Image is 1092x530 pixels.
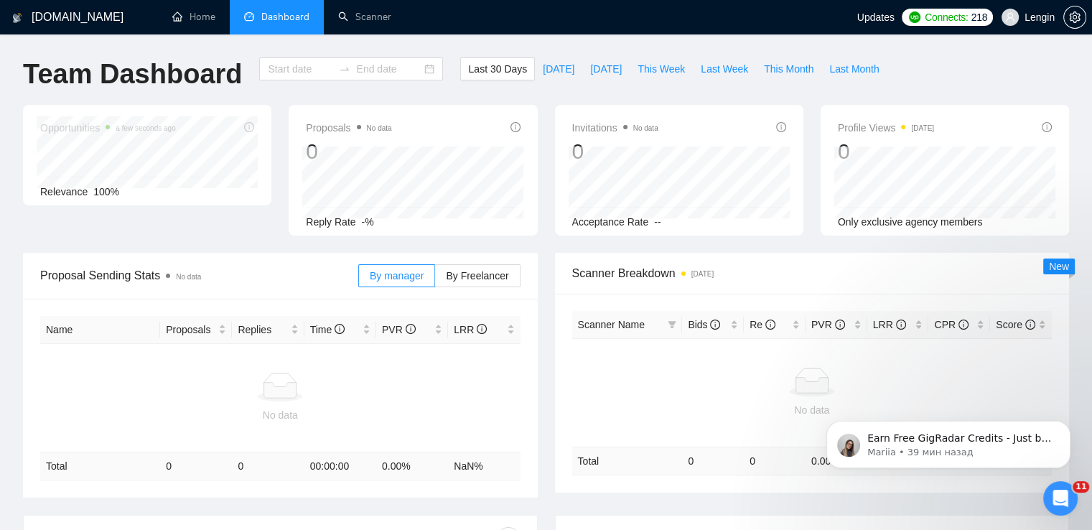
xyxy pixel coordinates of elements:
[572,119,658,136] span: Invitations
[1063,6,1086,29] button: setting
[356,61,421,77] input: End date
[688,319,720,330] span: Bids
[310,324,345,335] span: Time
[261,11,309,23] span: Dashboard
[835,320,845,330] span: info-circle
[1049,261,1069,272] span: New
[1073,481,1089,493] span: 11
[691,270,714,278] time: [DATE]
[12,6,22,29] img: logo
[838,119,934,136] span: Profile Views
[376,452,448,480] td: 0.00 %
[857,11,895,23] span: Updates
[40,186,88,197] span: Relevance
[633,124,658,132] span: No data
[244,11,254,22] span: dashboard
[460,57,535,80] button: Last 30 Days
[23,57,242,91] h1: Team Dashboard
[873,319,906,330] span: LRR
[62,101,248,116] p: Earn Free GigRadar Credits - Just by Sharing Your Story! 💬 Want more credits for sending proposal...
[693,57,756,80] button: Last Week
[996,319,1035,330] span: Score
[172,11,215,23] a: homeHome
[572,447,683,475] td: Total
[572,216,649,228] span: Acceptance Rate
[925,9,968,25] span: Connects:
[338,11,391,23] a: searchScanner
[93,186,119,197] span: 100%
[710,320,720,330] span: info-circle
[909,11,920,23] img: upwork-logo.png
[821,57,887,80] button: Last Month
[477,324,487,334] span: info-circle
[446,270,508,282] span: By Freelancer
[838,138,934,165] div: 0
[232,316,304,344] th: Replies
[750,319,775,330] span: Re
[362,216,374,228] span: -%
[306,216,355,228] span: Reply Rate
[934,319,968,330] span: CPR
[1063,11,1086,23] a: setting
[232,452,304,480] td: 0
[46,407,515,423] div: No data
[682,447,744,475] td: 0
[764,61,813,77] span: This Month
[668,320,676,329] span: filter
[590,61,622,77] span: [DATE]
[22,90,266,138] div: message notification from Mariia, 39 мин назад. Earn Free GigRadar Credits - Just by Sharing Your...
[829,61,879,77] span: Last Month
[811,319,845,330] span: PVR
[582,57,630,80] button: [DATE]
[654,216,661,228] span: --
[701,61,748,77] span: Last Week
[306,119,391,136] span: Proposals
[665,314,679,335] span: filter
[448,452,520,480] td: NaN %
[838,216,983,228] span: Only exclusive agency members
[306,138,391,165] div: 0
[535,57,582,80] button: [DATE]
[744,447,806,475] td: 0
[370,270,424,282] span: By manager
[578,402,1047,418] div: No data
[382,324,416,335] span: PVR
[367,124,392,132] span: No data
[160,316,232,344] th: Proposals
[911,124,933,132] time: [DATE]
[756,57,821,80] button: This Month
[468,61,527,77] span: Last 30 Days
[268,61,333,77] input: Start date
[238,322,287,338] span: Replies
[971,9,986,25] span: 218
[630,57,693,80] button: This Week
[304,452,376,480] td: 00:00:00
[543,61,574,77] span: [DATE]
[572,264,1053,282] span: Scanner Breakdown
[765,320,775,330] span: info-circle
[1043,481,1078,516] iframe: Intercom live chat
[510,122,521,132] span: info-circle
[776,122,786,132] span: info-circle
[454,324,487,335] span: LRR
[1025,320,1035,330] span: info-circle
[339,63,350,75] span: to
[958,320,969,330] span: info-circle
[805,330,1092,491] iframe: Intercom notifications сообщение
[335,324,345,334] span: info-circle
[1005,12,1015,22] span: user
[1042,122,1052,132] span: info-circle
[32,103,55,126] img: Profile image for Mariia
[40,452,160,480] td: Total
[578,319,645,330] span: Scanner Name
[40,266,358,284] span: Proposal Sending Stats
[166,322,215,338] span: Proposals
[1064,11,1086,23] span: setting
[896,320,906,330] span: info-circle
[339,63,350,75] span: swap-right
[176,273,201,281] span: No data
[406,324,416,334] span: info-circle
[40,316,160,344] th: Name
[638,61,685,77] span: This Week
[160,452,232,480] td: 0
